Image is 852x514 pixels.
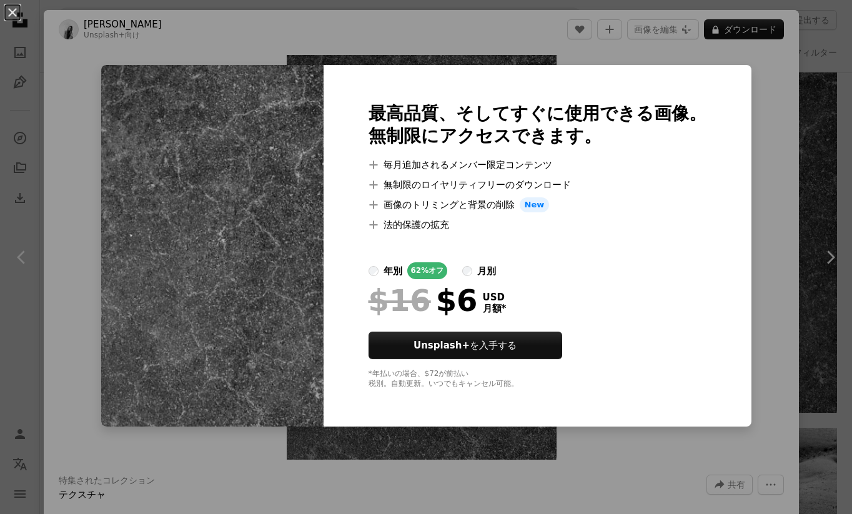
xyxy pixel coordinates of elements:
[483,292,507,303] span: USD
[477,264,496,279] div: 月別
[369,157,706,172] li: 毎月追加されるメンバー限定コンテンツ
[369,217,706,232] li: 法的保護の拡充
[369,284,478,317] div: $6
[384,264,402,279] div: 年別
[414,340,470,351] strong: Unsplash+
[369,284,431,317] span: $16
[407,262,448,279] div: 62% オフ
[462,266,472,276] input: 月別
[369,332,562,359] button: Unsplash+を入手する
[369,369,706,389] div: *年払いの場合、 $72 が前払い 税別。自動更新。いつでもキャンセル可能。
[369,266,379,276] input: 年別62%オフ
[369,102,706,147] h2: 最高品質、そしてすぐに使用できる画像。 無制限にアクセスできます。
[520,197,550,212] span: New
[101,65,324,427] img: premium_photo-1670475315600-22a988512a5c
[369,197,706,212] li: 画像のトリミングと背景の削除
[369,177,706,192] li: 無制限のロイヤリティフリーのダウンロード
